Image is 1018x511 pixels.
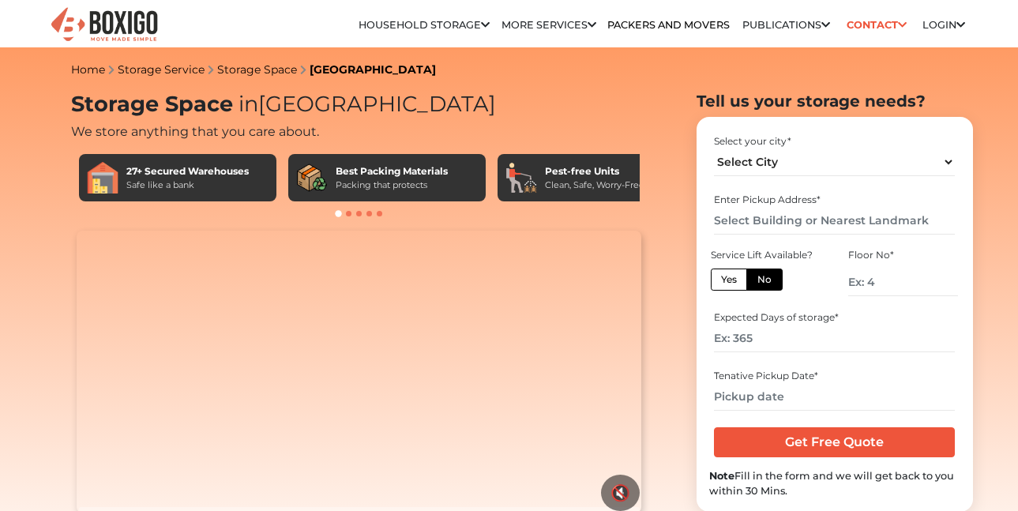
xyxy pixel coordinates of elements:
[126,164,249,178] div: 27+ Secured Warehouses
[126,178,249,192] div: Safe like a bank
[714,193,955,207] div: Enter Pickup Address
[233,91,496,117] span: [GEOGRAPHIC_DATA]
[607,19,730,31] a: Packers and Movers
[310,62,436,77] a: [GEOGRAPHIC_DATA]
[848,248,957,262] div: Floor No
[714,383,955,411] input: Pickup date
[711,269,747,291] label: Yes
[841,13,911,37] a: Contact
[714,325,955,352] input: Ex: 365
[709,468,960,498] div: Fill in the form and we will get back to you within 30 Mins.
[742,19,830,31] a: Publications
[709,470,734,482] b: Note
[336,178,448,192] div: Packing that protects
[71,92,648,118] h1: Storage Space
[239,91,258,117] span: in
[359,19,490,31] a: Household Storage
[49,6,160,44] img: Boxigo
[545,164,644,178] div: Pest-free Units
[118,62,205,77] a: Storage Service
[505,162,537,194] img: Pest-free Units
[71,62,105,77] a: Home
[848,269,957,296] input: Ex: 4
[87,162,118,194] img: 27+ Secured Warehouses
[714,207,955,235] input: Select Building or Nearest Landmark
[501,19,596,31] a: More services
[336,164,448,178] div: Best Packing Materials
[922,19,965,31] a: Login
[714,134,955,148] div: Select your city
[697,92,973,111] h2: Tell us your storage needs?
[545,178,644,192] div: Clean, Safe, Worry-Free
[296,162,328,194] img: Best Packing Materials
[217,62,297,77] a: Storage Space
[746,269,783,291] label: No
[71,124,319,139] span: We store anything that you care about.
[714,369,955,383] div: Tenative Pickup Date
[714,310,955,325] div: Expected Days of storage
[711,248,820,262] div: Service Lift Available?
[714,427,955,457] input: Get Free Quote
[601,475,640,511] button: 🔇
